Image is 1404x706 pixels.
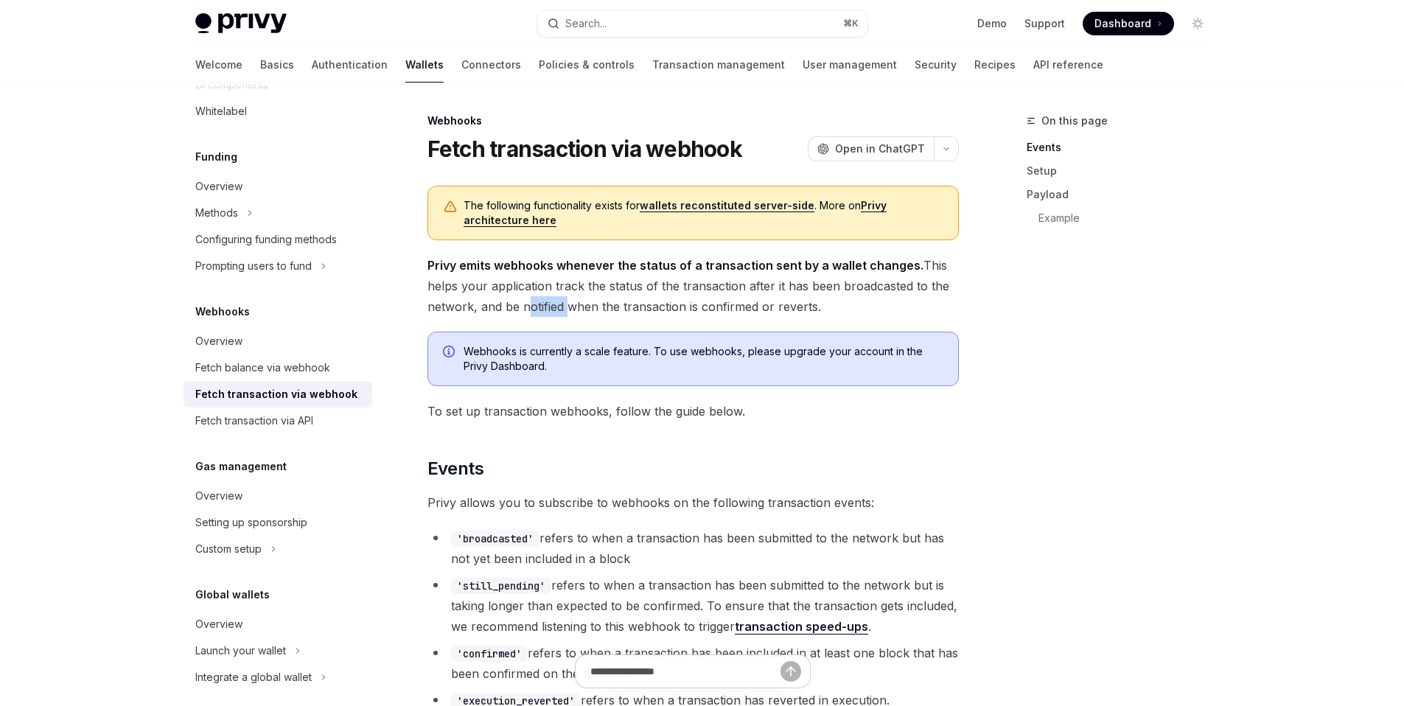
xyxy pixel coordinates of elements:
[195,257,312,275] div: Prompting users to fund
[1083,12,1174,35] a: Dashboard
[184,328,372,354] a: Overview
[640,199,814,212] a: wallets reconstituted server-side
[184,253,372,279] button: Toggle Prompting users to fund section
[195,13,287,34] img: light logo
[803,47,897,83] a: User management
[184,226,372,253] a: Configuring funding methods
[184,173,372,200] a: Overview
[427,136,742,162] h1: Fetch transaction via webhook
[195,586,270,604] h5: Global wallets
[451,646,528,662] code: 'confirmed'
[312,47,388,83] a: Authentication
[915,47,957,83] a: Security
[451,531,539,547] code: 'broadcasted'
[565,15,607,32] div: Search...
[195,540,262,558] div: Custom setup
[1033,47,1103,83] a: API reference
[195,615,242,633] div: Overview
[427,401,959,422] span: To set up transaction webhooks, follow the guide below.
[808,136,934,161] button: Open in ChatGPT
[780,661,801,682] button: Send message
[461,47,521,83] a: Connectors
[184,483,372,509] a: Overview
[427,528,959,569] li: refers to when a transaction has been submitted to the network but has not yet been included in a...
[451,578,551,594] code: 'still_pending'
[1027,183,1221,206] a: Payload
[427,113,959,128] div: Webhooks
[539,47,635,83] a: Policies & controls
[195,332,242,350] div: Overview
[1027,206,1221,230] a: Example
[1024,16,1065,31] a: Support
[195,642,286,660] div: Launch your wallet
[443,200,458,214] svg: Warning
[184,536,372,562] button: Toggle Custom setup section
[735,619,868,635] a: transaction speed-ups
[835,141,925,156] span: Open in ChatGPT
[184,200,372,226] button: Toggle Methods section
[1094,16,1151,31] span: Dashboard
[184,354,372,381] a: Fetch balance via webhook
[843,18,859,29] span: ⌘ K
[184,611,372,637] a: Overview
[195,178,242,195] div: Overview
[195,231,337,248] div: Configuring funding methods
[195,385,357,403] div: Fetch transaction via webhook
[1027,159,1221,183] a: Setup
[1186,12,1209,35] button: Toggle dark mode
[195,47,242,83] a: Welcome
[427,643,959,684] li: refers to when a transaction has been included in at least one block that has been confirmed on t...
[195,303,250,321] h5: Webhooks
[184,664,372,691] button: Toggle Integrate a global wallet section
[195,487,242,505] div: Overview
[427,492,959,513] span: Privy allows you to subscribe to webhooks on the following transaction events:
[195,359,330,377] div: Fetch balance via webhook
[260,47,294,83] a: Basics
[427,457,483,480] span: Events
[1041,112,1108,130] span: On this page
[427,258,923,273] strong: Privy emits webhooks whenever the status of a transaction sent by a wallet changes.
[443,346,458,360] svg: Info
[405,47,444,83] a: Wallets
[974,47,1016,83] a: Recipes
[195,458,287,475] h5: Gas management
[195,204,238,222] div: Methods
[195,668,312,686] div: Integrate a global wallet
[195,102,247,120] div: Whitelabel
[184,408,372,434] a: Fetch transaction via API
[464,344,943,374] span: Webhooks is currently a scale feature. To use webhooks, please upgrade your account in the Privy ...
[195,514,307,531] div: Setting up sponsorship
[195,412,313,430] div: Fetch transaction via API
[184,637,372,664] button: Toggle Launch your wallet section
[977,16,1007,31] a: Demo
[195,148,237,166] h5: Funding
[184,381,372,408] a: Fetch transaction via webhook
[652,47,785,83] a: Transaction management
[427,575,959,637] li: refers to when a transaction has been submitted to the network but is taking longer than expected...
[184,98,372,125] a: Whitelabel
[590,655,780,688] input: Ask a question...
[1027,136,1221,159] a: Events
[537,10,867,37] button: Open search
[184,509,372,536] a: Setting up sponsorship
[427,255,959,317] span: This helps your application track the status of the transaction after it has been broadcasted to ...
[464,198,943,228] span: The following functionality exists for . More on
